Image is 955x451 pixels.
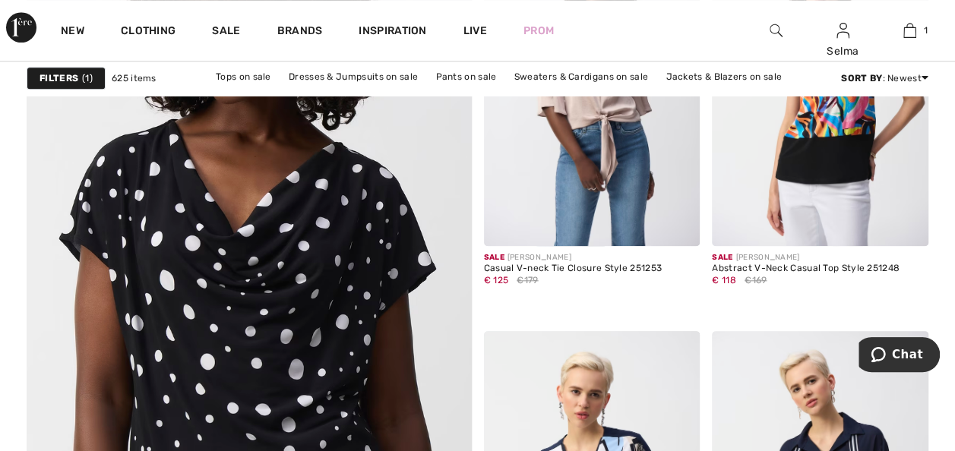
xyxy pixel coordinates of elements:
span: Inspiration [359,24,426,40]
img: search the website [770,21,783,39]
img: My Info [836,21,849,39]
a: Sign In [836,23,849,37]
strong: Sort By [841,73,882,84]
a: Brands [277,24,323,40]
a: Dresses & Jumpsuits on sale [281,67,425,87]
a: Pants on sale [428,67,504,87]
a: Skirts on sale [411,87,486,106]
a: Clothing [121,24,176,40]
a: Sweaters & Cardigans on sale [507,67,656,87]
div: Casual V-neck Tie Closure Style 251253 [484,263,662,274]
div: Abstract V-Neck Casual Top Style 251248 [712,263,900,274]
span: €169 [745,273,767,287]
a: Live [463,23,487,39]
a: Tops on sale [208,67,279,87]
a: 1 [877,21,942,39]
a: Outerwear on sale [489,87,587,106]
img: 1ère Avenue [6,12,36,43]
a: Sale [212,24,240,40]
div: : Newest [841,71,928,85]
div: [PERSON_NAME] [712,252,900,263]
span: Sale [712,253,732,262]
span: €179 [517,273,538,287]
iframe: Opens a widget where you can chat to one of our agents [859,337,940,375]
img: My Bag [903,21,916,39]
span: 1 [924,24,928,37]
span: Sale [484,253,504,262]
span: € 125 [484,275,509,285]
a: Prom [523,23,554,39]
span: € 118 [712,275,736,285]
div: Selma [810,43,875,59]
div: [PERSON_NAME] [484,252,662,263]
a: New [61,24,84,40]
span: 625 items [112,71,157,85]
a: Jackets & Blazers on sale [658,67,789,87]
strong: Filters [40,71,78,85]
span: 1 [82,71,93,85]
